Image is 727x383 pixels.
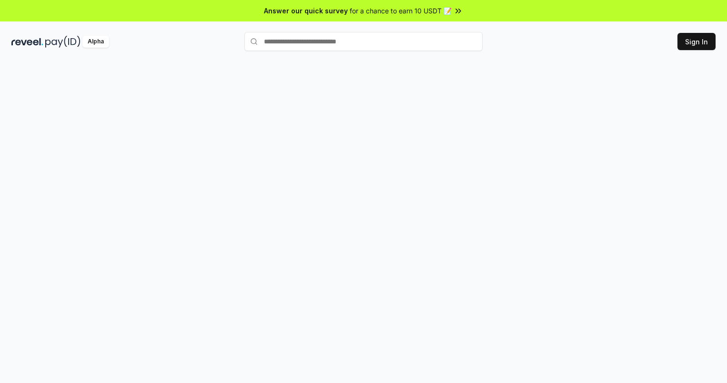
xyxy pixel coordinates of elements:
span: for a chance to earn 10 USDT 📝 [350,6,452,16]
img: reveel_dark [11,36,43,48]
span: Answer our quick survey [264,6,348,16]
button: Sign In [677,33,716,50]
div: Alpha [82,36,109,48]
img: pay_id [45,36,81,48]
